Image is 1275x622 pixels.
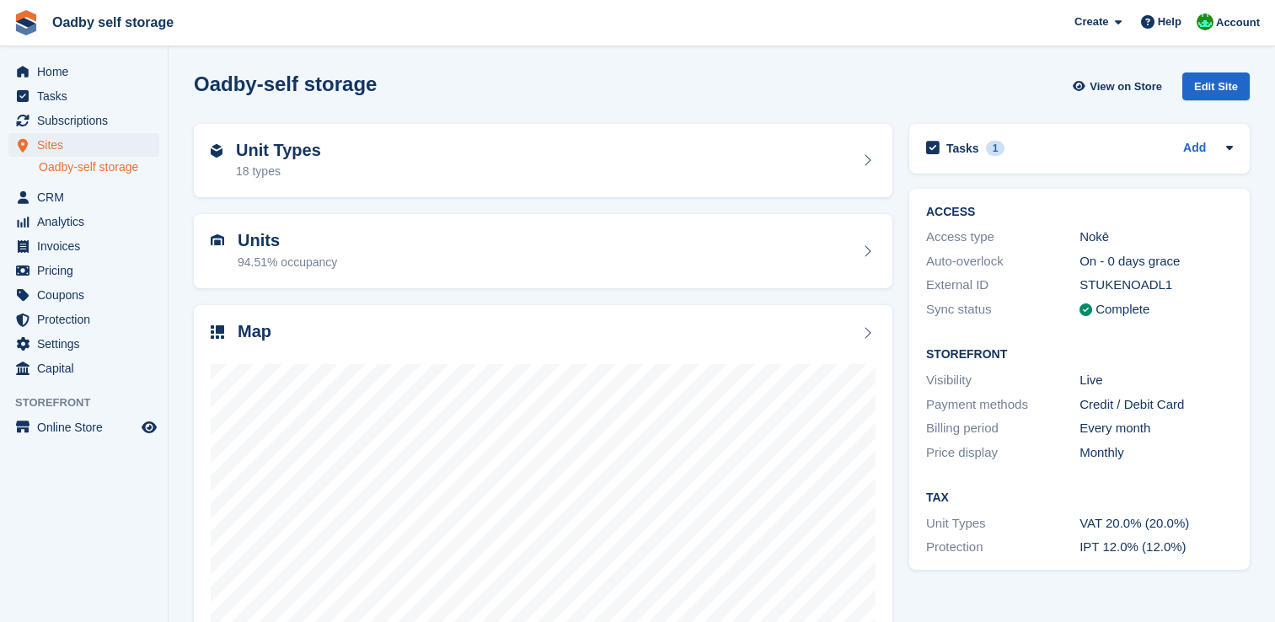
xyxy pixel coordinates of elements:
a: menu [8,416,159,439]
h2: Units [238,231,337,250]
span: Storefront [15,394,168,411]
a: View on Store [1070,72,1169,100]
span: Subscriptions [37,109,138,132]
div: Payment methods [926,395,1079,415]
a: menu [8,308,159,331]
div: 1 [986,141,1005,156]
a: menu [8,259,159,282]
a: Oadby self storage [46,8,180,36]
h2: Oadby-self storage [194,72,377,95]
span: Sites [37,133,138,157]
span: Invoices [37,234,138,258]
span: Protection [37,308,138,331]
span: Settings [37,332,138,356]
div: External ID [926,276,1079,295]
a: menu [8,109,159,132]
a: Edit Site [1182,72,1250,107]
div: Complete [1096,300,1149,319]
div: Billing period [926,419,1079,438]
a: menu [8,133,159,157]
a: menu [8,60,159,83]
span: Account [1216,14,1260,31]
a: Add [1183,139,1206,158]
a: menu [8,283,159,307]
img: unit-icn-7be61d7bf1b0ce9d3e12c5938cc71ed9869f7b940bace4675aadf7bd6d80202e.svg [211,234,224,246]
a: Oadby-self storage [39,159,159,175]
span: Analytics [37,210,138,233]
span: Online Store [37,416,138,439]
div: IPT 12.0% (12.0%) [1079,538,1233,557]
a: menu [8,210,159,233]
h2: ACCESS [926,206,1233,219]
a: menu [8,332,159,356]
div: 18 types [236,163,321,180]
img: Stephanie [1197,13,1213,30]
span: Home [37,60,138,83]
div: STUKENOADL1 [1079,276,1233,295]
span: View on Store [1090,78,1162,95]
img: unit-type-icn-2b2737a686de81e16bb02015468b77c625bbabd49415b5ef34ead5e3b44a266d.svg [211,144,222,158]
a: menu [8,357,159,380]
div: Credit / Debit Card [1079,395,1233,415]
img: map-icn-33ee37083ee616e46c38cad1a60f524a97daa1e2b2c8c0bc3eb3415660979fc1.svg [211,325,224,339]
a: menu [8,84,159,108]
div: Live [1079,371,1233,390]
div: Protection [926,538,1079,557]
img: stora-icon-8386f47178a22dfd0bd8f6a31ec36ba5ce8667c1dd55bd0f319d3a0aa187defe.svg [13,10,39,35]
div: Every month [1079,419,1233,438]
div: Visibility [926,371,1079,390]
div: 94.51% occupancy [238,254,337,271]
a: Units 94.51% occupancy [194,214,892,288]
h2: Unit Types [236,141,321,160]
h2: Map [238,322,271,341]
span: Pricing [37,259,138,282]
span: Create [1074,13,1108,30]
div: Access type [926,228,1079,247]
div: Edit Site [1182,72,1250,100]
div: Nokē [1079,228,1233,247]
div: On - 0 days grace [1079,252,1233,271]
a: menu [8,234,159,258]
div: Auto-overlock [926,252,1079,271]
div: Sync status [926,300,1079,319]
h2: Storefront [926,348,1233,362]
div: Unit Types [926,514,1079,534]
span: CRM [37,185,138,209]
span: Tasks [37,84,138,108]
span: Help [1158,13,1181,30]
span: Capital [37,357,138,380]
div: Monthly [1079,443,1233,463]
h2: Tax [926,491,1233,505]
a: Unit Types 18 types [194,124,892,198]
span: Coupons [37,283,138,307]
div: Price display [926,443,1079,463]
div: VAT 20.0% (20.0%) [1079,514,1233,534]
a: menu [8,185,159,209]
h2: Tasks [946,141,979,156]
a: Preview store [139,417,159,437]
